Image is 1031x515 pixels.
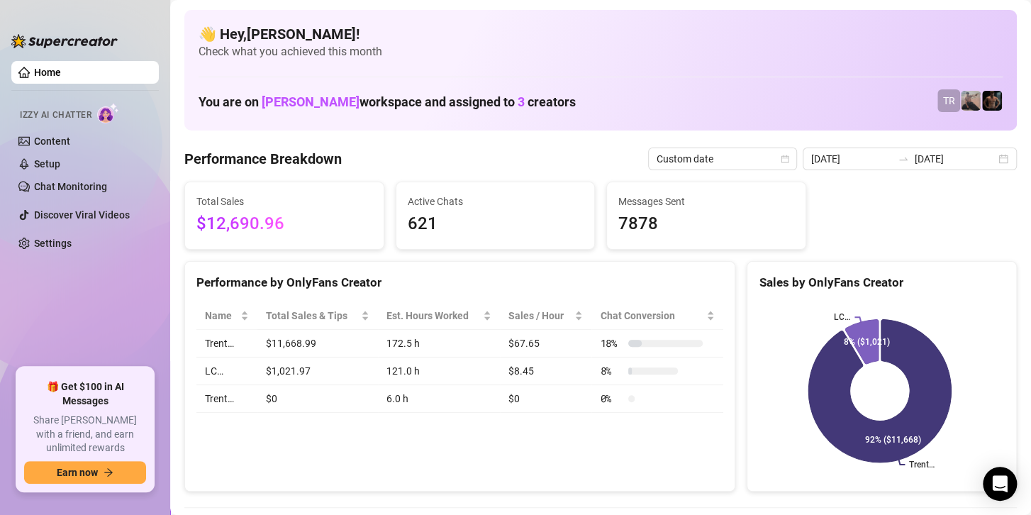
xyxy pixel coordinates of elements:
[983,467,1017,501] div: Open Intercom Messenger
[262,94,360,109] span: [PERSON_NAME]
[257,330,378,358] td: $11,668.99
[943,93,955,109] span: TR
[196,358,257,385] td: LC…
[600,336,623,351] span: 18 %
[34,238,72,249] a: Settings
[196,211,372,238] span: $12,690.96
[500,330,592,358] td: $67.65
[196,385,257,413] td: Trent…
[508,308,572,323] span: Sales / Hour
[34,135,70,147] a: Content
[199,24,1003,44] h4: 👋 Hey, [PERSON_NAME] !
[34,181,107,192] a: Chat Monitoring
[518,94,525,109] span: 3
[835,312,851,322] text: LC…
[257,385,378,413] td: $0
[196,194,372,209] span: Total Sales
[909,460,935,470] text: Trent…
[196,302,257,330] th: Name
[600,391,623,406] span: 0 %
[500,385,592,413] td: $0
[57,467,98,478] span: Earn now
[20,109,91,122] span: Izzy AI Chatter
[915,151,996,167] input: End date
[184,149,342,169] h4: Performance Breakdown
[205,308,238,323] span: Name
[600,308,703,323] span: Chat Conversion
[898,153,909,165] span: swap-right
[898,153,909,165] span: to
[600,363,623,379] span: 8 %
[408,194,584,209] span: Active Chats
[500,358,592,385] td: $8.45
[266,308,358,323] span: Total Sales & Tips
[24,414,146,455] span: Share [PERSON_NAME] with a friend, and earn unlimited rewards
[34,209,130,221] a: Discover Viral Videos
[378,385,500,413] td: 6.0 h
[759,273,1005,292] div: Sales by OnlyFans Creator
[196,273,723,292] div: Performance by OnlyFans Creator
[104,467,113,477] span: arrow-right
[11,34,118,48] img: logo-BBDzfeDw.svg
[811,151,892,167] input: Start date
[386,308,480,323] div: Est. Hours Worked
[34,158,60,170] a: Setup
[408,211,584,238] span: 621
[500,302,592,330] th: Sales / Hour
[378,330,500,358] td: 172.5 h
[591,302,723,330] th: Chat Conversion
[196,330,257,358] td: Trent…
[24,380,146,408] span: 🎁 Get $100 in AI Messages
[34,67,61,78] a: Home
[257,302,378,330] th: Total Sales & Tips
[97,103,119,123] img: AI Chatter
[618,194,794,209] span: Messages Sent
[781,155,789,163] span: calendar
[378,358,500,385] td: 121.0 h
[657,148,788,170] span: Custom date
[199,94,576,110] h1: You are on workspace and assigned to creators
[618,211,794,238] span: 7878
[982,91,1002,111] img: Trent
[257,358,378,385] td: $1,021.97
[24,461,146,484] button: Earn nowarrow-right
[961,91,981,111] img: LC
[199,44,1003,60] span: Check what you achieved this month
